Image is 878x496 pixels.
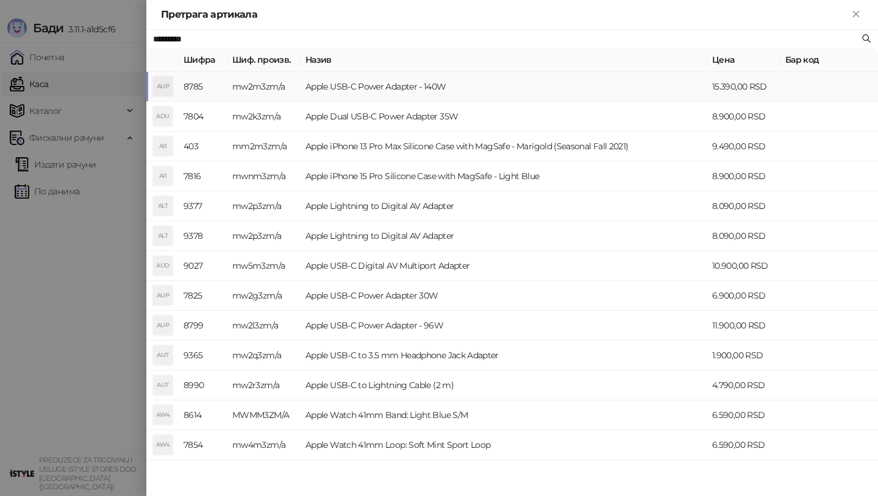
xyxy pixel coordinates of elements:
[301,161,707,191] td: Apple iPhone 15 Pro Silicone Case with MagSafe - Light Blue
[227,72,301,102] td: mw2m3zm/a
[179,72,227,102] td: 8785
[707,311,780,341] td: 11.900,00 RSD
[179,132,227,161] td: 403
[227,191,301,221] td: mw2p3zm/a
[153,256,173,275] div: AUD
[707,221,780,251] td: 8.090,00 RSD
[301,102,707,132] td: Apple Dual USB-C Power Adapter 35W
[707,191,780,221] td: 8.090,00 RSD
[707,102,780,132] td: 8.900,00 RSD
[301,430,707,460] td: Apple Watch 41mm Loop: Soft Mint Sport Loop
[780,48,878,72] th: Бар код
[227,251,301,281] td: mw5m3zm/a
[707,72,780,102] td: 15.390,00 RSD
[179,281,227,311] td: 7825
[707,430,780,460] td: 6.590,00 RSD
[301,72,707,102] td: Apple USB-C Power Adapter - 140W
[153,405,173,425] div: AW4
[707,161,780,191] td: 8.900,00 RSD
[301,191,707,221] td: Apple Lightning to Digital AV Adapter
[153,286,173,305] div: AUP
[301,370,707,400] td: Apple USB-C to Lightning Cable (2 m)
[301,281,707,311] td: Apple USB-C Power Adapter 30W
[153,345,173,365] div: AUT
[179,102,227,132] td: 7804
[153,226,173,246] div: ALT
[153,316,173,335] div: AUP
[227,281,301,311] td: mw2g3zm/a
[227,48,301,72] th: Шиф. произв.
[179,430,227,460] td: 7854
[227,341,301,370] td: mw2q3zm/a
[179,341,227,370] td: 9365
[179,221,227,251] td: 9378
[179,311,227,341] td: 8799
[707,370,780,400] td: 4.790,00 RSD
[227,132,301,161] td: mm2m3zm/a
[153,435,173,455] div: AW4
[153,196,173,216] div: ALT
[707,251,780,281] td: 10.900,00 RSD
[707,400,780,430] td: 6.590,00 RSD
[179,251,227,281] td: 9027
[301,341,707,370] td: Apple USB-C to 3.5 mm Headphone Jack Adapter
[227,161,301,191] td: mwnm3zm/a
[227,400,301,430] td: MWMM3ZM/A
[153,77,173,96] div: AUP
[301,400,707,430] td: Apple Watch 41mm Band: Light Blue S/M
[179,161,227,191] td: 7816
[707,341,780,370] td: 1.900,00 RSD
[301,221,707,251] td: Apple Lightning to Digital AV Adapter
[153,107,173,126] div: ADU
[227,370,301,400] td: mw2r3zm/a
[227,311,301,341] td: mw2l3zm/a
[301,132,707,161] td: Apple iPhone 13 Pro Max Silicone Case with MagSafe - Marigold (Seasonal Fall 2021)
[227,102,301,132] td: mw2k3zm/a
[301,251,707,281] td: Apple USB-C Digital AV Multiport Adapter
[153,166,173,186] div: AI1
[179,370,227,400] td: 8990
[707,132,780,161] td: 9.490,00 RSD
[301,311,707,341] td: Apple USB-C Power Adapter - 96W
[227,221,301,251] td: mw2p3zm/a
[227,430,301,460] td: mw4m3zm/a
[301,48,707,72] th: Назив
[707,281,780,311] td: 6.900,00 RSD
[153,375,173,395] div: AUT
[179,191,227,221] td: 9377
[161,7,849,22] div: Претрага артикала
[849,7,863,22] button: Close
[179,48,227,72] th: Шифра
[153,136,173,156] div: AI1
[179,400,227,430] td: 8614
[707,48,780,72] th: Цена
